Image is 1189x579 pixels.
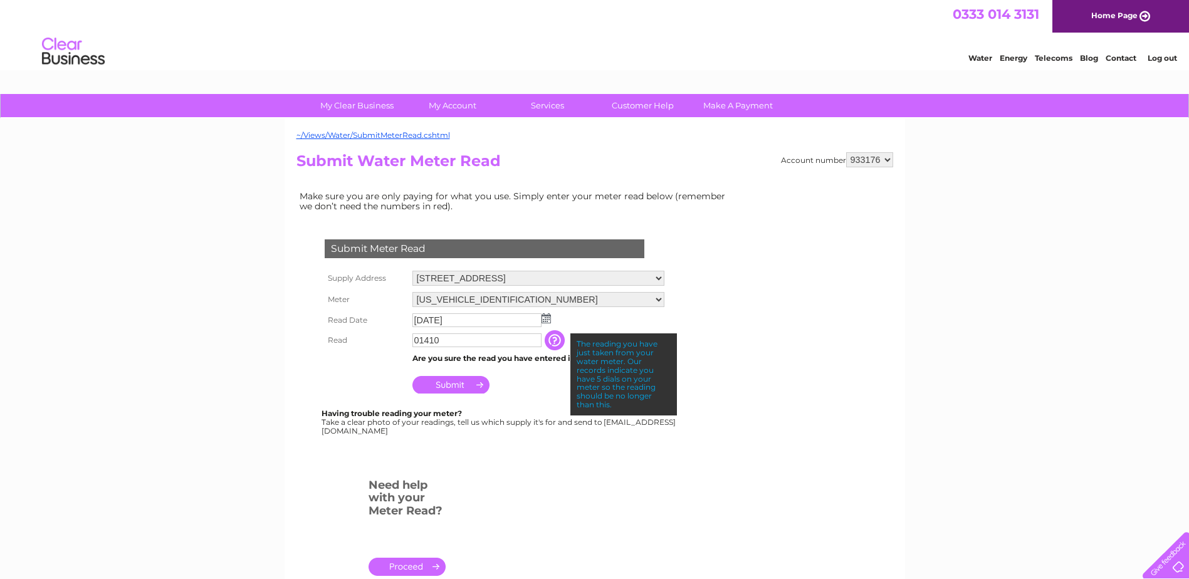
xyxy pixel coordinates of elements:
th: Read [322,330,409,350]
a: Contact [1106,53,1136,63]
img: logo.png [41,33,105,71]
div: Take a clear photo of your readings, tell us which supply it's for and send to [EMAIL_ADDRESS][DO... [322,409,678,435]
div: The reading you have just taken from your water meter. Our records indicate you have 5 dials on y... [570,333,677,415]
a: 0333 014 3131 [953,6,1039,22]
a: Energy [1000,53,1027,63]
div: Submit Meter Read [325,239,644,258]
a: Water [968,53,992,63]
h2: Submit Water Meter Read [296,152,893,176]
td: Make sure you are only paying for what you use. Simply enter your meter read below (remember we d... [296,188,735,214]
h3: Need help with your Meter Read? [369,476,446,524]
input: Information [545,330,567,350]
a: ~/Views/Water/SubmitMeterRead.cshtml [296,130,450,140]
a: Log out [1148,53,1177,63]
a: My Clear Business [305,94,409,117]
th: Supply Address [322,268,409,289]
a: Customer Help [591,94,694,117]
td: Are you sure the read you have entered is correct? [409,350,668,367]
a: Make A Payment [686,94,790,117]
img: ... [542,313,551,323]
b: Having trouble reading your meter? [322,409,462,418]
a: My Account [401,94,504,117]
a: Services [496,94,599,117]
th: Meter [322,289,409,310]
div: Clear Business is a trading name of Verastar Limited (registered in [GEOGRAPHIC_DATA] No. 3667643... [299,7,891,61]
th: Read Date [322,310,409,330]
a: . [369,558,446,576]
a: Blog [1080,53,1098,63]
div: Account number [781,152,893,167]
a: Telecoms [1035,53,1072,63]
input: Submit [412,376,490,394]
